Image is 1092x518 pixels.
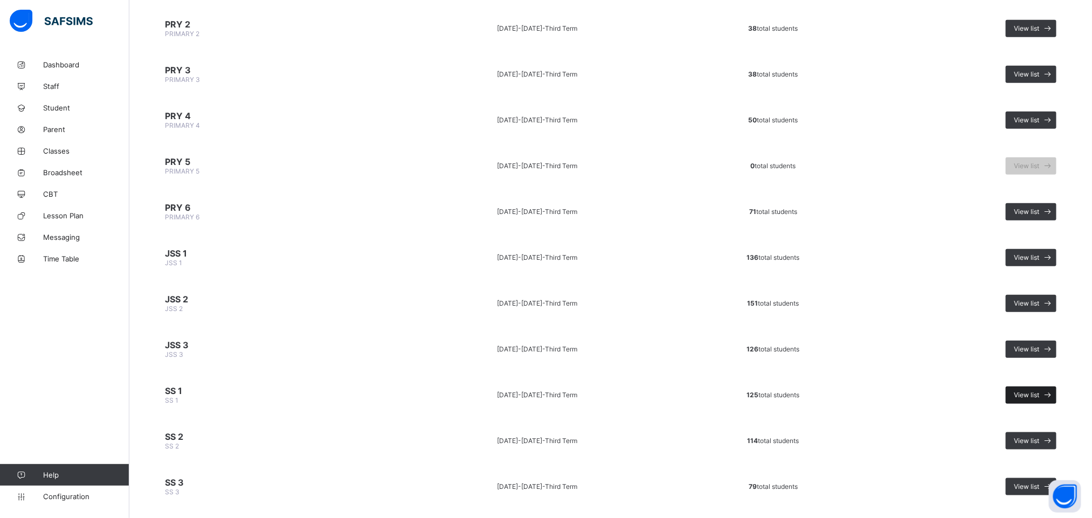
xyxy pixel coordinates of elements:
b: 79 [749,482,757,491]
span: JSS 2 [165,294,387,305]
span: PRIMARY 3 [165,75,200,84]
span: Third Term [545,70,578,78]
span: JSS 3 [165,340,387,350]
span: Configuration [43,492,129,501]
span: total students [749,116,798,124]
b: 151 [748,299,758,307]
span: Time Table [43,254,129,263]
span: Messaging [43,233,129,241]
span: JSS 1 [165,259,182,267]
span: View list [1014,70,1039,78]
span: SS 1 [165,385,387,396]
span: PRIMARY 6 [165,213,199,221]
span: View list [1014,391,1039,399]
span: View list [1014,253,1039,261]
b: 50 [749,116,757,124]
span: SS 2 [165,431,387,442]
span: Classes [43,147,129,155]
span: View list [1014,345,1039,353]
span: PRY 4 [165,110,387,121]
span: PRY 2 [165,19,387,30]
span: total students [747,345,800,353]
span: PRIMARY 4 [165,121,200,129]
span: total students [748,299,799,307]
b: 0 [751,162,755,170]
span: Dashboard [43,60,129,69]
span: JSS 2 [165,305,183,313]
span: PRY 5 [165,156,387,167]
span: Third Term [545,116,578,124]
span: total students [749,24,798,32]
span: View list [1014,162,1039,170]
span: CBT [43,190,129,198]
b: 125 [747,391,759,399]
b: 114 [748,437,758,445]
span: [DATE]-[DATE] - [497,391,545,399]
span: Student [43,103,129,112]
span: [DATE]-[DATE] - [497,208,545,216]
span: total students [747,253,800,261]
span: Lesson Plan [43,211,129,220]
span: SS 1 [165,396,178,404]
span: SS 3 [165,488,179,496]
span: Third Term [545,24,578,32]
span: View list [1014,299,1039,307]
b: 136 [747,253,759,261]
span: SS 2 [165,442,179,450]
span: View list [1014,208,1039,216]
span: total students [751,162,796,170]
span: JSS 3 [165,350,183,358]
span: [DATE]-[DATE] - [497,299,545,307]
span: Parent [43,125,129,134]
span: Third Term [545,208,578,216]
span: [DATE]-[DATE] - [497,162,545,170]
b: 126 [747,345,759,353]
span: [DATE]-[DATE] - [497,70,545,78]
span: PRY 3 [165,65,387,75]
span: Third Term [545,299,578,307]
span: Broadsheet [43,168,129,177]
span: Help [43,471,129,479]
span: total students [748,437,799,445]
img: safsims [10,10,93,32]
span: [DATE]-[DATE] - [497,116,545,124]
span: [DATE]-[DATE] - [497,24,545,32]
span: total students [747,391,800,399]
span: PRIMARY 5 [165,167,199,175]
span: Third Term [545,437,578,445]
span: Third Term [545,345,578,353]
span: [DATE]-[DATE] - [497,253,545,261]
b: 38 [749,24,757,32]
span: Third Term [545,253,578,261]
span: View list [1014,116,1039,124]
span: total students [749,70,798,78]
span: [DATE]-[DATE] - [497,437,545,445]
span: View list [1014,24,1039,32]
span: JSS 1 [165,248,387,259]
span: [DATE]-[DATE] - [497,482,545,491]
b: 71 [749,208,756,216]
span: PRIMARY 2 [165,30,199,38]
span: View list [1014,482,1039,491]
span: Third Term [545,162,578,170]
span: SS 3 [165,477,387,488]
button: Open asap [1049,480,1081,513]
span: View list [1014,437,1039,445]
span: [DATE]-[DATE] - [497,345,545,353]
span: Third Term [545,482,578,491]
span: total students [749,482,798,491]
span: Staff [43,82,129,91]
b: 38 [749,70,757,78]
span: total students [749,208,797,216]
span: Third Term [545,391,578,399]
span: PRY 6 [165,202,387,213]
